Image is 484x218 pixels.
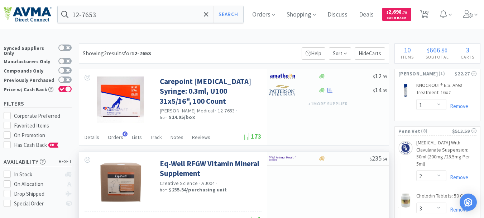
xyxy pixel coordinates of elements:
div: On Allocation [14,180,62,189]
span: ( 8 ) [420,127,452,135]
strong: 12-7653 [131,50,151,57]
h4: Carts [455,54,480,60]
a: Carepoint [MEDICAL_DATA] Syringe: 0.3ml, U100 31x5/16", 100 Count [160,76,260,106]
span: AJ004 [201,180,215,186]
img: 27e8c9c647a347bba3b94232c5048d1e_159022.png [398,141,413,155]
span: from [160,187,168,193]
span: Reviews [192,134,210,140]
span: Details [85,134,99,140]
strong: $14.05 / box [169,114,195,120]
span: · [236,107,237,114]
img: 3331a67d23dc422aa21b1ec98afbf632_11.png [269,71,296,82]
span: Penn Vet [398,127,420,135]
div: $22.27 [455,70,476,78]
span: . 99 [382,74,387,79]
div: On Promotion [14,131,72,140]
div: $513.59 [452,127,476,135]
img: 6fd4f7f7b17848069179bae54848a532_50025.jpeg [398,83,413,98]
img: 5a107985789e4a6db7e4fc2c1790a6f5_236870.jpeg [97,76,144,123]
button: Search [213,6,243,23]
h4: Items [395,54,420,60]
a: [PERSON_NAME] Medical [160,107,214,114]
div: Drop Shipped [14,190,62,198]
h5: Availability [4,158,72,166]
span: $ [373,88,375,93]
span: 12 [373,72,387,80]
div: Favorited Items [14,121,72,130]
span: reset [59,158,72,166]
span: Cash Back [387,16,407,21]
span: · [215,107,216,114]
span: 173 [243,132,262,140]
div: Special Order [14,199,62,208]
img: f5e969b455434c6296c6d81ef179fa71_3.png [269,85,296,96]
span: [PERSON_NAME] [398,70,438,78]
a: KNOCKOUT® E.S. Area Treatment: 16oz [416,82,476,99]
span: for [124,50,151,57]
span: . 54 [382,156,387,162]
span: 3 [466,45,469,54]
div: . [420,46,455,54]
span: Sort [329,47,351,60]
span: $ [387,10,388,15]
a: $2,698.78Cash Back [382,5,411,24]
span: ( 1 ) [438,70,455,77]
a: Eq-Well RFGW Vitamin Mineral Supplement [160,159,260,178]
a: 10 [417,12,432,19]
h4: Subtotal [420,54,455,60]
p: Help [302,47,325,60]
span: $ [370,156,372,162]
div: Price w/ Cash Back [4,86,55,92]
a: Remove [446,174,468,181]
a: Creative Science [160,180,198,186]
span: 2,698 [387,8,407,15]
span: 10 [404,45,411,54]
span: . 78 [402,10,407,15]
span: Has Cash Back [14,142,59,148]
span: $ [373,74,375,79]
span: 90 [442,47,447,54]
span: . 05 [382,88,387,93]
span: Orders [108,134,123,140]
span: 235 [370,154,387,162]
div: Corporate Preferred [14,112,72,120]
img: f6b2451649754179b5b4e0c70c3f7cb0_2.png [269,153,296,164]
a: Deals [356,11,377,18]
button: +1more supplier [305,99,351,109]
div: Manufacturers Only [4,58,55,64]
h5: Filters [4,99,72,108]
span: 12-7653 [218,107,235,114]
span: CB [49,143,56,147]
div: Showing 2 results [83,49,151,58]
span: Track [150,134,162,140]
span: $ [427,47,430,54]
a: Remove [446,103,468,110]
a: [MEDICAL_DATA] With Clavulanate Suspension: 50ml (200mg /28.5mg Per 5ml) [416,139,476,170]
div: Compounds Only [4,67,55,73]
span: from [160,115,168,120]
div: Previously Purchased [4,76,55,83]
div: Open Intercom Messenger [460,194,477,211]
strong: $235.54 / purchasing unit [169,186,227,193]
a: Discuss [325,11,350,18]
img: bf289eb9b6d848a0a869a5c3a4225129_163029.png [398,193,413,208]
span: 6 [123,131,128,136]
span: 666 [430,45,440,54]
span: · [199,180,200,186]
span: 14 [373,86,387,94]
img: 044711e7daf944e190fa4f58689bad1c_564508.png [97,159,144,205]
p: Hide Carts [355,47,385,60]
div: In Stock [14,170,62,179]
span: Lists [132,134,142,140]
input: Search by item, sku, manufacturer, ingredient, size... [58,6,243,23]
span: Notes [171,134,183,140]
img: e4e33dab9f054f5782a47901c742baa9_102.png [4,7,52,22]
a: Cholodin Tablets: 50 Count [416,193,473,203]
a: Remove [446,206,468,213]
div: Synced Suppliers Only [4,45,55,56]
span: · [216,180,217,186]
